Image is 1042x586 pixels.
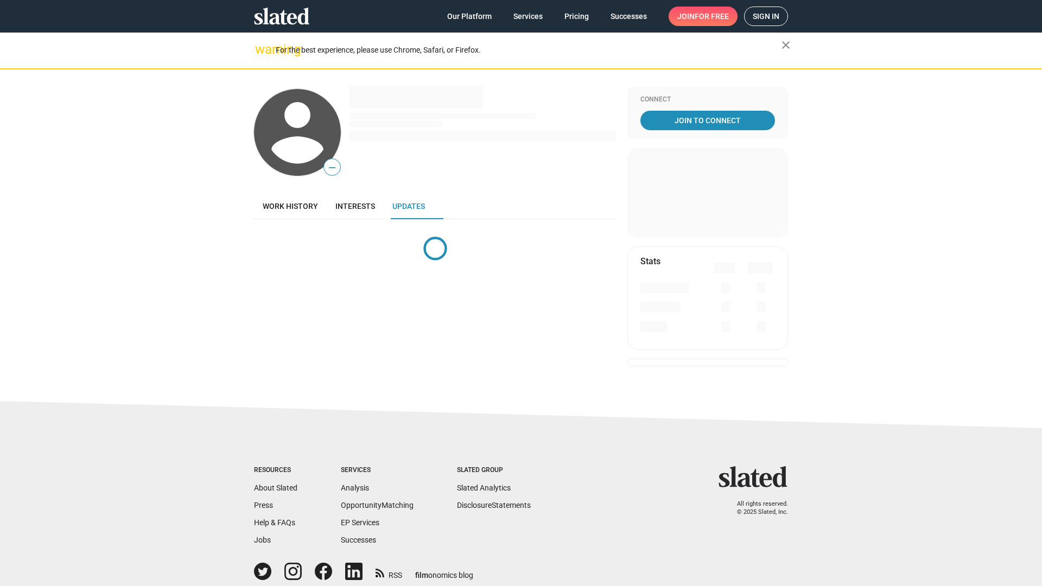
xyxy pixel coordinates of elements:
span: Join [677,7,729,26]
span: Join To Connect [643,111,773,130]
span: Work history [263,202,318,211]
mat-icon: warning [255,43,268,56]
a: filmonomics blog [415,562,473,581]
a: Jobs [254,536,271,544]
a: Join To Connect [640,111,775,130]
span: Successes [611,7,647,26]
mat-icon: close [779,39,792,52]
a: Pricing [556,7,598,26]
a: Press [254,501,273,509]
a: Help & FAQs [254,518,295,527]
a: Services [505,7,551,26]
div: Resources [254,466,297,475]
p: All rights reserved. © 2025 Slated, Inc. [726,500,788,516]
span: — [324,161,340,175]
div: Connect [640,95,775,104]
a: Joinfor free [669,7,738,26]
div: For the best experience, please use Chrome, Safari, or Firefox. [276,43,781,58]
a: OpportunityMatching [341,501,414,509]
mat-card-title: Stats [640,256,660,267]
a: RSS [376,564,402,581]
a: Updates [384,193,434,219]
span: for free [695,7,729,26]
a: EP Services [341,518,379,527]
a: Interests [327,193,384,219]
div: Slated Group [457,466,531,475]
a: Our Platform [439,7,500,26]
span: Updates [392,202,425,211]
a: About Slated [254,483,297,492]
a: DisclosureStatements [457,501,531,509]
a: Analysis [341,483,369,492]
span: Interests [335,202,375,211]
span: Sign in [753,7,779,26]
a: Successes [341,536,376,544]
div: Services [341,466,414,475]
span: Pricing [564,7,589,26]
span: Our Platform [447,7,492,26]
span: Services [513,7,543,26]
a: Sign in [744,7,788,26]
a: Slated Analytics [457,483,511,492]
span: film [415,571,428,579]
a: Work history [254,193,327,219]
a: Successes [602,7,656,26]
